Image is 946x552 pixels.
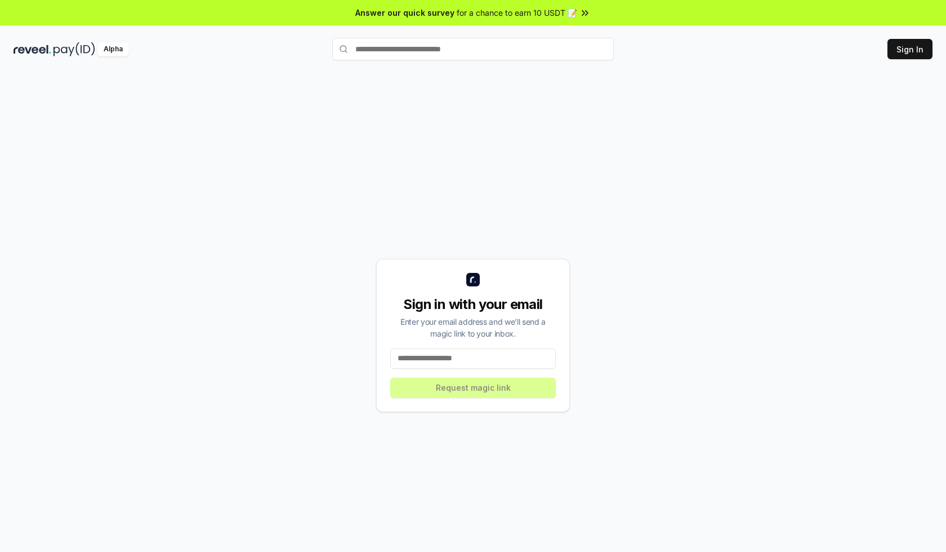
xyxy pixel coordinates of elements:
[53,42,95,56] img: pay_id
[457,7,577,19] span: for a chance to earn 10 USDT 📝
[355,7,454,19] span: Answer our quick survey
[390,295,556,313] div: Sign in with your email
[14,42,51,56] img: reveel_dark
[466,273,480,286] img: logo_small
[390,316,556,339] div: Enter your email address and we’ll send a magic link to your inbox.
[97,42,129,56] div: Alpha
[887,39,932,59] button: Sign In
